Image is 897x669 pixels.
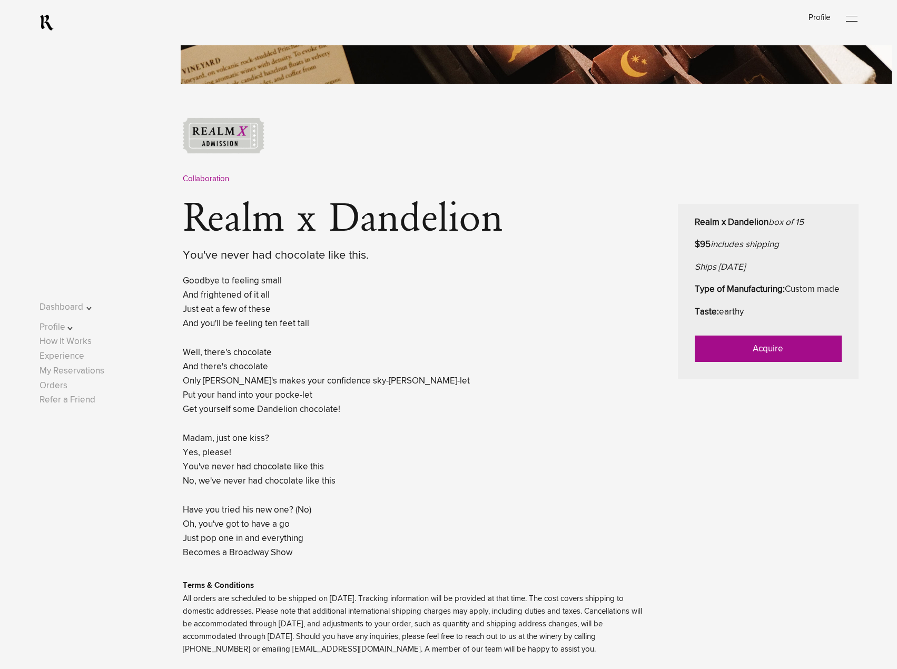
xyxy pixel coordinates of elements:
[695,285,785,294] strong: Type of Manufacturing:
[695,283,842,297] p: Custom made
[183,199,677,264] h1: Realm x Dandelion
[183,593,646,656] p: All orders are scheduled to be shipped on [DATE]. Tracking information will be provided at that t...
[183,247,646,264] div: You've never had chocolate like this.
[183,579,646,592] p: Terms & Conditions
[768,218,804,227] em: box of 15
[40,320,106,334] button: Profile
[40,300,106,314] button: Dashboard
[695,263,745,272] em: Ships [DATE]
[695,218,768,227] strong: Realm x Dandelion
[40,366,104,375] a: My Reservations
[695,240,711,249] strong: $95
[183,277,470,558] lightning-formatted-text: Goodbye to feeling small And frightened of it all Just eat a few of these And you'll be feeling t...
[711,240,779,249] em: includes shipping
[40,396,95,405] a: Refer a Friend
[183,173,858,185] div: Collaboration
[40,337,92,346] a: How It Works
[40,381,67,390] a: Orders
[809,14,830,22] a: Profile
[695,306,842,319] p: earthy
[183,117,264,154] img: ticket-graphic.png
[695,336,842,362] a: Acquire
[40,14,54,31] a: RealmCellars
[40,351,84,360] a: Experience
[695,308,719,317] strong: Taste:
